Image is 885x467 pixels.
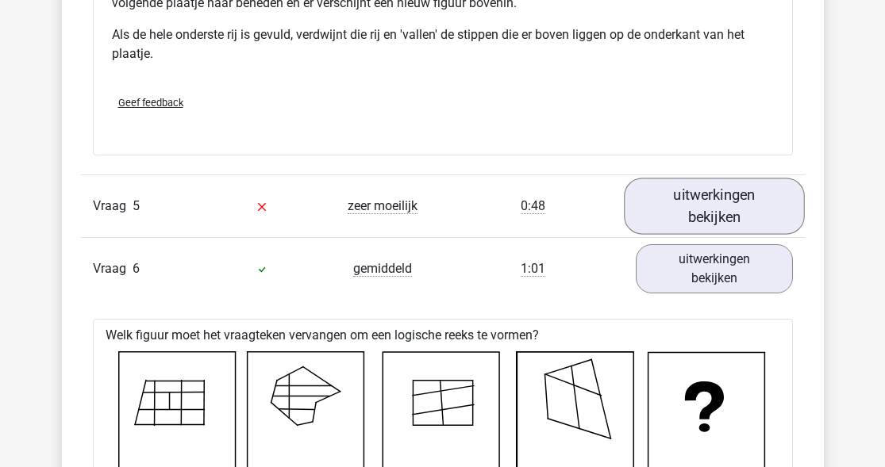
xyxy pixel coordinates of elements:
span: zeer moeilijk [348,198,417,214]
a: uitwerkingen bekijken [636,244,793,293]
span: 1:01 [521,261,545,277]
a: uitwerkingen bekijken [624,178,805,234]
p: Als de hele onderste rij is gevuld, verdwijnt die rij en 'vallen' de stippen die er boven liggen ... [112,25,774,63]
span: Vraag [93,197,133,216]
span: Vraag [93,259,133,278]
span: 0:48 [521,198,545,214]
span: 6 [133,261,140,276]
span: 5 [133,198,140,213]
span: Geef feedback [118,97,183,109]
span: gemiddeld [353,261,412,277]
